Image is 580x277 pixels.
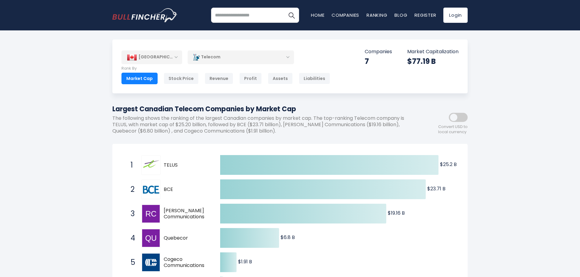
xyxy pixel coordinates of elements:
[238,258,252,265] text: $1.91 B
[365,57,392,66] div: 7
[268,73,293,84] div: Assets
[281,234,295,241] text: $6.8 B
[367,12,387,18] a: Ranking
[440,161,457,168] text: $25.2 B
[142,254,160,271] img: Cogeco Communications
[164,235,210,241] span: Quebecor
[121,50,182,64] div: [GEOGRAPHIC_DATA]
[142,184,160,196] img: BCE
[407,57,459,66] div: $77.19 B
[121,66,330,71] p: Rank By
[164,73,199,84] div: Stock Price
[332,12,359,18] a: Companies
[365,49,392,55] p: Companies
[394,12,407,18] a: Blog
[128,184,134,195] span: 2
[128,257,134,268] span: 5
[443,8,468,23] a: Login
[388,209,405,216] text: $19.16 B
[128,160,134,170] span: 1
[142,156,160,174] img: TELUS
[164,208,210,220] span: [PERSON_NAME] Communications
[438,124,468,135] span: Convert USD to local currency
[128,233,134,243] span: 4
[164,256,210,269] span: Cogeco Communications
[112,115,413,134] p: The following shows the ranking of the largest Canadian companies by market cap. The top-ranking ...
[415,12,436,18] a: Register
[427,185,445,192] text: $23.71 B
[239,73,262,84] div: Profit
[128,209,134,219] span: 3
[164,186,210,193] span: BCE
[299,73,330,84] div: Liabilities
[112,8,178,22] img: bullfincher logo
[188,50,294,64] div: Telecom
[112,8,178,22] a: Go to homepage
[284,8,299,23] button: Search
[164,162,210,168] span: TELUS
[121,73,158,84] div: Market Cap
[112,104,413,114] h1: Largest Canadian Telecom Companies by Market Cap
[311,12,324,18] a: Home
[142,205,160,223] img: Rogers Communications
[142,229,160,247] img: Quebecor
[205,73,233,84] div: Revenue
[407,49,459,55] p: Market Capitalization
